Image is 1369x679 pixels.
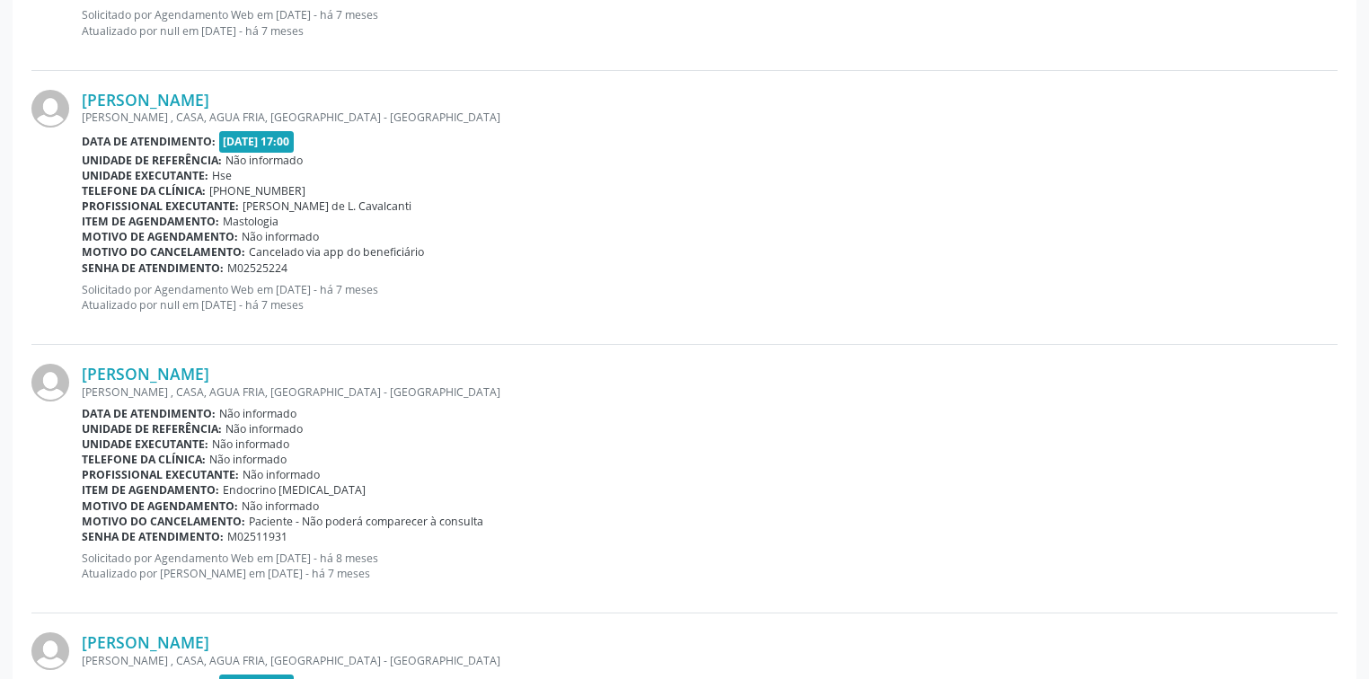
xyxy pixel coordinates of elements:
span: [PHONE_NUMBER] [209,183,305,198]
b: Profissional executante: [82,198,239,214]
b: Telefone da clínica: [82,183,206,198]
span: Não informado [242,498,319,514]
span: M02511931 [227,529,287,544]
img: img [31,632,69,670]
b: Item de agendamento: [82,214,219,229]
img: img [31,90,69,128]
div: [PERSON_NAME] , CASA, AGUA FRIA, [GEOGRAPHIC_DATA] - [GEOGRAPHIC_DATA] [82,110,1338,125]
b: Unidade de referência: [82,421,222,436]
b: Motivo de agendamento: [82,498,238,514]
div: [PERSON_NAME] , CASA, AGUA FRIA, [GEOGRAPHIC_DATA] - [GEOGRAPHIC_DATA] [82,384,1338,400]
a: [PERSON_NAME] [82,364,209,384]
span: Não informado [242,229,319,244]
span: Não informado [225,153,303,168]
img: img [31,364,69,401]
span: Não informado [225,421,303,436]
b: Senha de atendimento: [82,529,224,544]
span: [DATE] 17:00 [219,131,295,152]
b: Data de atendimento: [82,134,216,149]
a: [PERSON_NAME] [82,90,209,110]
span: Não informado [219,406,296,421]
p: Solicitado por Agendamento Web em [DATE] - há 7 meses Atualizado por null em [DATE] - há 7 meses [82,282,1338,313]
b: Item de agendamento: [82,482,219,498]
span: Cancelado via app do beneficiário [249,244,424,260]
span: Não informado [212,436,289,452]
div: [PERSON_NAME] , CASA, AGUA FRIA, [GEOGRAPHIC_DATA] - [GEOGRAPHIC_DATA] [82,653,1338,668]
b: Unidade de referência: [82,153,222,168]
span: Mastologia [223,214,278,229]
b: Unidade executante: [82,168,208,183]
span: [PERSON_NAME] de L. Cavalcanti [243,198,411,214]
b: Profissional executante: [82,467,239,482]
b: Telefone da clínica: [82,452,206,467]
b: Unidade executante: [82,436,208,452]
b: Motivo de agendamento: [82,229,238,244]
b: Senha de atendimento: [82,260,224,276]
b: Motivo do cancelamento: [82,514,245,529]
p: Solicitado por Agendamento Web em [DATE] - há 8 meses Atualizado por [PERSON_NAME] em [DATE] - há... [82,551,1338,581]
span: M02525224 [227,260,287,276]
p: Solicitado por Agendamento Web em [DATE] - há 7 meses Atualizado por null em [DATE] - há 7 meses [82,7,1338,38]
span: Não informado [243,467,320,482]
span: Paciente - Não poderá comparecer à consulta [249,514,483,529]
b: Motivo do cancelamento: [82,244,245,260]
a: [PERSON_NAME] [82,632,209,652]
span: Hse [212,168,232,183]
b: Data de atendimento: [82,406,216,421]
span: Não informado [209,452,287,467]
span: Endocrino [MEDICAL_DATA] [223,482,366,498]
